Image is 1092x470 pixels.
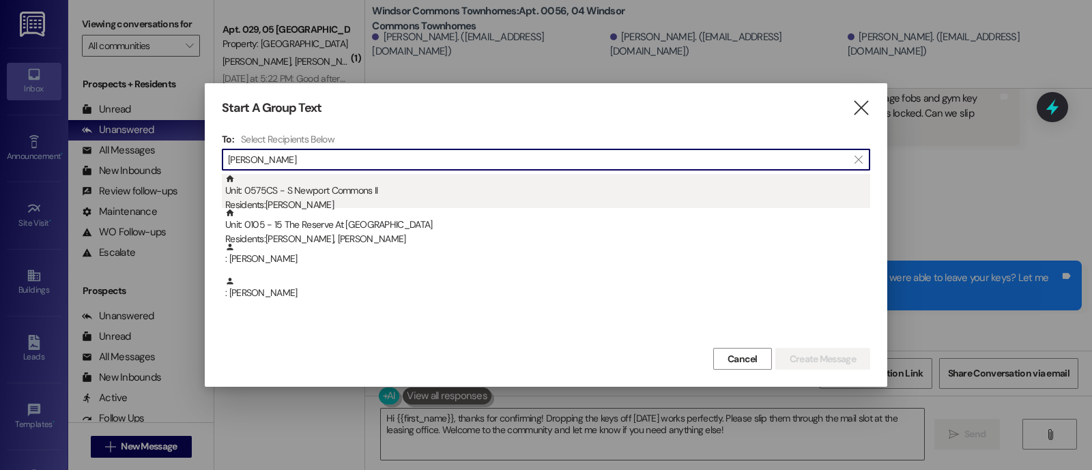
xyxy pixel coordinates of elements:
[225,174,870,213] div: Unit: 0575CS - S Newport Commons II
[225,198,870,212] div: Residents: [PERSON_NAME]
[225,276,870,300] div: : [PERSON_NAME]
[790,352,856,366] span: Create Message
[852,101,870,115] i: 
[241,133,334,145] h4: Select Recipients Below
[222,133,234,145] h3: To:
[222,208,870,242] div: Unit: 0105 - 15 The Reserve At [GEOGRAPHIC_DATA]Residents:[PERSON_NAME], [PERSON_NAME]
[228,150,848,169] input: Search for any contact or apartment
[222,100,321,116] h3: Start A Group Text
[222,174,870,208] div: Unit: 0575CS - S Newport Commons IIResidents:[PERSON_NAME]
[225,242,870,266] div: : [PERSON_NAME]
[225,232,870,246] div: Residents: [PERSON_NAME], [PERSON_NAME]
[225,208,870,247] div: Unit: 0105 - 15 The Reserve At [GEOGRAPHIC_DATA]
[222,242,870,276] div: : [PERSON_NAME]
[775,348,870,370] button: Create Message
[854,154,862,165] i: 
[728,352,758,366] span: Cancel
[222,276,870,310] div: : [PERSON_NAME]
[713,348,772,370] button: Cancel
[848,149,870,170] button: Clear text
